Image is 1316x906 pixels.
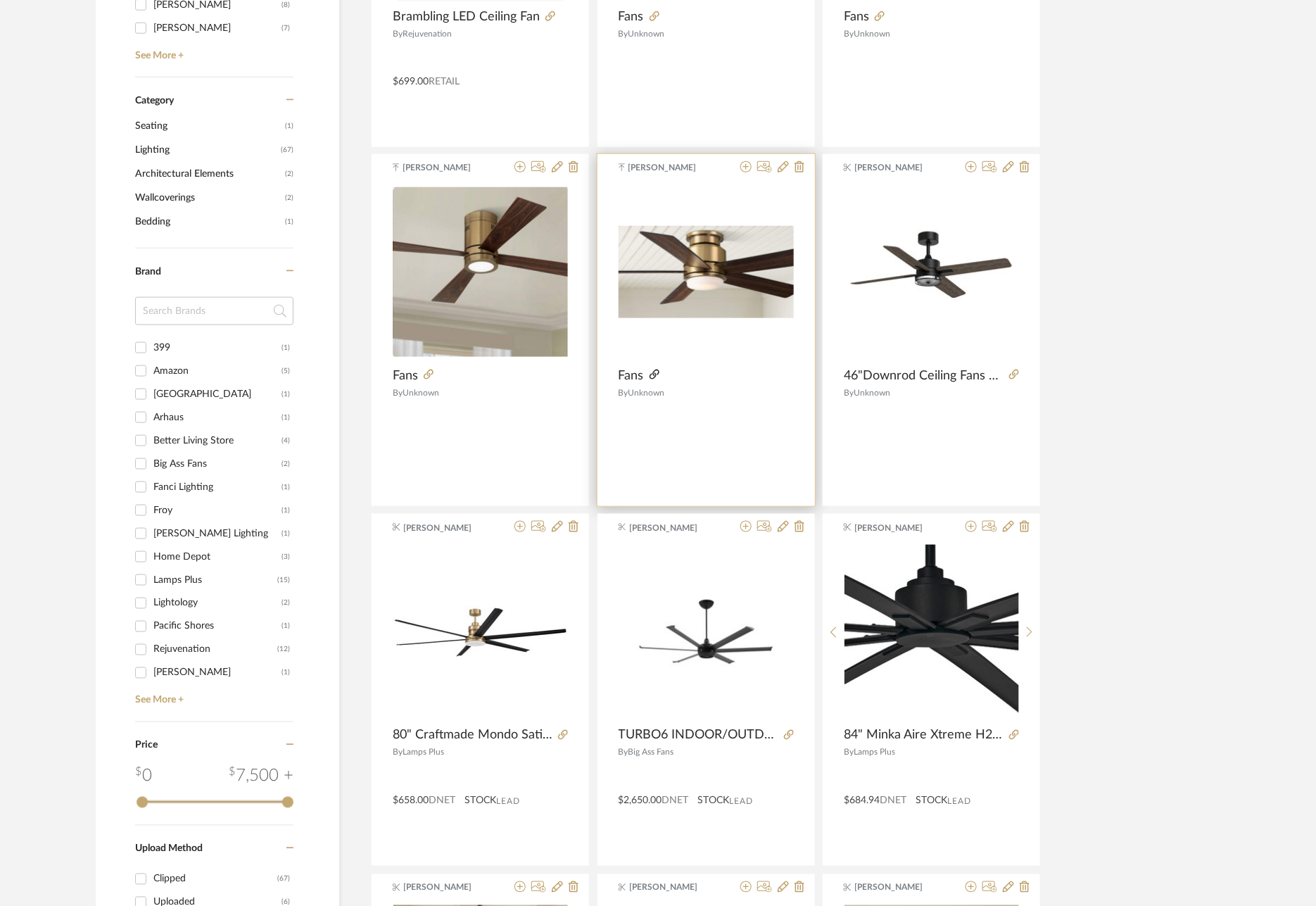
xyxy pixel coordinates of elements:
span: Brambling LED Ceiling Fan [393,9,540,25]
div: Fanci Lighting [153,476,281,498]
span: Unknown [854,30,890,38]
span: 46"Downrod Ceiling Fans with Lights and Remote Control,Modern Outdoor Indoor Dark 4 Blades LED Li... [844,368,1004,384]
div: (2) [281,453,290,475]
span: Category [135,95,174,107]
span: Lead [496,797,520,807]
span: Big Ass Fans [628,748,674,757]
span: By [619,389,628,397]
span: [PERSON_NAME] [404,881,493,894]
span: (2) [285,187,293,209]
span: Upload Method [135,844,203,854]
span: Retail [429,77,460,87]
a: See More + [132,684,293,707]
div: Lamps Plus [153,569,277,591]
span: [PERSON_NAME] [855,522,944,534]
span: TURBO6 INDOOR/OUTDOOR CEILING FAN [619,728,778,743]
div: (15) [277,569,290,591]
div: (1) [281,522,290,545]
span: $2,650.00 [619,796,662,806]
div: [PERSON_NAME] [153,17,281,39]
img: 84" Minka Aire Xtreme H2O Coal Wet Ceiling Fan with Remote Control [844,545,1019,719]
span: [PERSON_NAME] [404,522,493,534]
div: (1) [281,383,290,405]
div: (4) [281,429,290,452]
span: Brand [135,267,161,277]
span: By [393,30,403,38]
img: 80" Craftmade Mondo Satin Brass Large LED Smart Ceiling Fan [393,545,568,720]
span: [PERSON_NAME] [403,161,491,174]
span: 84" Minka Aire Xtreme H2O Coal Wet Ceiling Fan with Remote Control [844,728,1004,743]
span: Lead [730,797,754,807]
input: Search Brands [135,297,293,325]
span: [PERSON_NAME] [628,161,717,174]
span: Seating [135,114,281,138]
span: By [393,389,403,397]
div: (1) [281,476,290,498]
div: Better Living Store [153,429,281,452]
img: TURBO6 INDOOR/OUTDOOR CEILING FAN [619,566,794,698]
span: By [844,748,854,757]
div: (1) [281,662,290,684]
div: Clipped [153,868,277,891]
div: (67) [277,868,290,891]
div: 0 [619,184,794,360]
span: Fans [619,9,644,25]
img: Fans [619,226,794,317]
span: (2) [285,163,293,185]
img: 46"Downrod Ceiling Fans with Lights and Remote Control,Modern Outdoor Indoor Dark 4 Blades LED Li... [844,184,1019,360]
div: (1) [281,406,290,429]
span: DNET [429,796,455,806]
span: By [393,748,403,757]
span: Fans [393,368,418,384]
div: [PERSON_NAME] [153,662,281,684]
span: Architectural Elements [135,162,281,186]
div: Pacific Shores [153,615,281,638]
div: Home Depot [153,546,281,568]
span: Lamps Plus [854,748,895,757]
span: Lamps Plus [403,748,444,757]
span: By [844,30,854,38]
span: Rejuvenation [403,30,452,38]
span: $699.00 [393,77,429,87]
div: Froy [153,499,281,522]
span: Fans [844,9,869,25]
div: 399 [153,336,281,359]
div: Big Ass Fans [153,453,281,475]
div: (12) [277,638,290,661]
div: (7) [281,17,290,39]
span: DNET [880,796,906,806]
span: Fans [619,368,644,384]
div: 0 [135,764,152,789]
span: 80" Craftmade Mondo Satin Brass Large LED Smart Ceiling Fan [393,728,552,743]
span: (1) [285,115,293,137]
div: (1) [281,615,290,638]
span: STOCK [464,794,496,809]
div: 7,500 + [229,764,293,789]
span: Unknown [854,389,890,397]
a: See More + [132,39,293,62]
span: STOCK [916,794,947,809]
div: Rejuvenation [153,638,277,661]
span: By [619,748,628,757]
span: Price [135,741,158,750]
div: [PERSON_NAME] Lighting [153,522,281,545]
span: [PERSON_NAME] [629,522,718,534]
span: By [619,30,628,38]
div: (5) [281,360,290,382]
span: Wallcoverings [135,186,281,210]
span: Unknown [628,389,665,397]
span: By [844,389,854,397]
img: Fans [393,187,568,356]
span: Unknown [403,389,439,397]
div: (3) [281,546,290,568]
span: $658.00 [393,796,429,806]
span: Bedding [135,210,281,234]
span: [PERSON_NAME] [855,161,944,174]
div: (1) [281,336,290,359]
span: (1) [285,210,293,233]
div: Arhaus [153,406,281,429]
span: [PERSON_NAME] [629,881,718,894]
span: (67) [281,139,293,161]
span: STOCK [698,794,730,809]
div: [GEOGRAPHIC_DATA] [153,383,281,405]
